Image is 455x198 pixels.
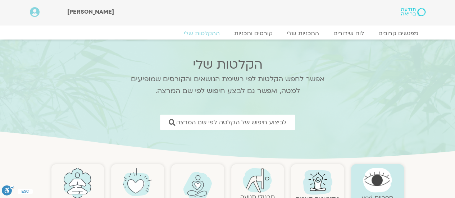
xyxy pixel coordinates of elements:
[176,119,286,126] span: לביצוע חיפוש של הקלטה לפי שם המרצה
[160,115,295,130] a: לביצוע חיפוש של הקלטה לפי שם המרצה
[280,30,326,37] a: התכניות שלי
[67,8,114,16] span: [PERSON_NAME]
[227,30,280,37] a: קורסים ותכניות
[122,73,334,97] p: אפשר לחפש הקלטות לפי רשימת הנושאים והקורסים שמופיעים למטה, ואפשר גם לבצע חיפוש לפי שם המרצה.
[326,30,371,37] a: לוח שידורים
[371,30,426,37] a: מפגשים קרובים
[30,30,426,37] nav: Menu
[177,30,227,37] a: ההקלטות שלי
[122,57,334,72] h2: הקלטות שלי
